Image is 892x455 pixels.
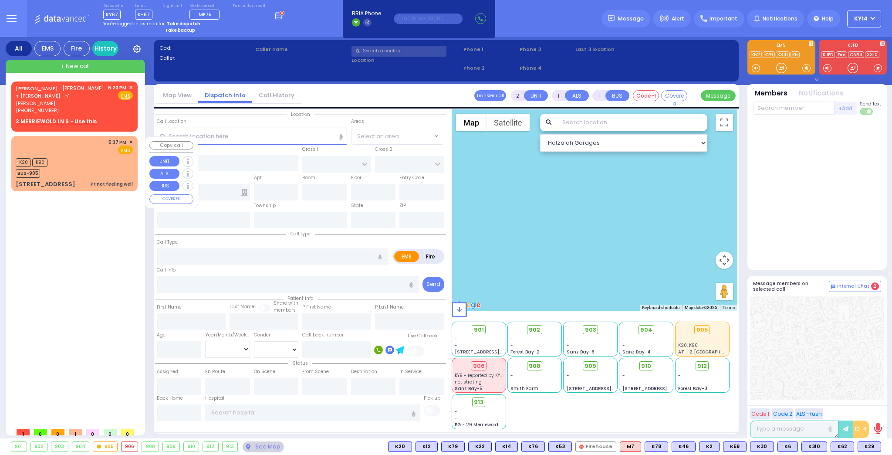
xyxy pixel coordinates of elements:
small: Share with [274,300,298,306]
div: K53 [548,441,572,452]
img: comment-alt.png [831,285,835,289]
button: UNIT [524,90,548,101]
span: ✕ [129,139,133,146]
div: 908 [142,442,159,452]
label: Last 3 location [575,46,654,53]
div: BLS [750,441,774,452]
div: 905 [93,442,117,452]
span: 902 [529,326,540,334]
span: - [510,336,513,342]
span: Patient info [283,295,318,302]
label: Back Home [157,395,183,402]
span: 1 [17,429,30,435]
span: K20 [16,158,31,167]
a: History [92,41,118,56]
div: K79 [441,441,465,452]
a: Map View [156,91,198,99]
button: Notifications [799,88,844,98]
span: - [567,342,569,349]
span: - [567,372,569,379]
span: BRIA Phone [352,10,381,17]
u: 3 MERRIEWOLD LN S - Use this [16,118,97,125]
button: Send [422,277,444,292]
label: Night unit [162,3,182,9]
span: 0 [86,429,99,435]
span: - [678,379,681,385]
label: First Name [157,304,182,311]
span: 0 [104,429,117,435]
span: Notifications [763,15,797,23]
div: 906 [471,361,487,371]
label: ZIP [399,202,406,209]
label: On Scene [254,368,275,375]
span: Other building occupants [241,189,247,196]
strong: Take dispatch [167,20,200,27]
span: - [567,379,569,385]
a: [PERSON_NAME] [16,85,58,92]
div: K6 [777,441,798,452]
a: K62 [750,51,762,58]
span: Smith Farm [510,385,538,392]
div: BLS [777,441,798,452]
span: 6:20 PM [108,85,126,91]
label: EMS [747,43,815,49]
span: - [567,336,569,342]
button: Code 1 [750,408,770,419]
span: Sanz Bay-5 [455,385,483,392]
span: Phone 1 [463,46,517,53]
span: KY67 [103,10,121,20]
button: KY14 [847,10,881,27]
strong: Take backup [165,27,195,34]
span: You're logged in as monitor. [103,20,166,27]
span: Forest Bay-2 [510,349,540,355]
div: K78 [645,441,668,452]
div: K62 [831,441,854,452]
span: Call type [286,231,315,237]
label: Hospital [205,395,224,402]
label: Entry Code [399,174,424,181]
span: K20, K90 [678,342,698,349]
span: K-67 [135,10,152,20]
input: Search location here [157,128,347,144]
span: - [678,372,681,379]
span: 901 [474,326,484,334]
div: K30 [750,441,774,452]
div: 913 [223,442,238,452]
a: Call History [252,91,301,99]
span: Help [822,15,834,23]
label: Pick up [424,395,440,402]
span: 912 [697,362,707,370]
button: Covered [661,90,687,101]
span: Message [618,14,644,23]
span: not strating [455,379,482,385]
span: Sanz Bay-6 [567,349,595,355]
span: 908 [529,362,541,370]
u: EMS [121,93,130,99]
label: Call Location [157,118,186,125]
a: Fire [836,51,847,58]
div: K2 [699,441,720,452]
span: EMS [118,146,133,154]
h5: Message members on selected call [753,281,829,292]
button: Show satellite imagery [487,114,530,131]
span: 909 [585,362,596,370]
label: Township [254,202,276,209]
div: Firehouse [575,441,616,452]
div: BLS [416,441,438,452]
span: Phone 2 [463,65,517,72]
button: UNIT [149,156,179,166]
div: BLS [468,441,492,452]
a: K310 [776,51,790,58]
label: Call Type [157,239,178,246]
button: ALS [565,90,589,101]
span: Select an area [357,132,399,141]
span: Alert [672,15,684,23]
input: Search location [557,114,707,131]
span: Phone 3 [520,46,573,53]
a: K6 [791,51,800,58]
div: K29 [858,441,881,452]
button: Show street map [456,114,487,131]
span: 0 [51,429,64,435]
img: message.svg [608,15,615,22]
div: 912 [203,442,218,452]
